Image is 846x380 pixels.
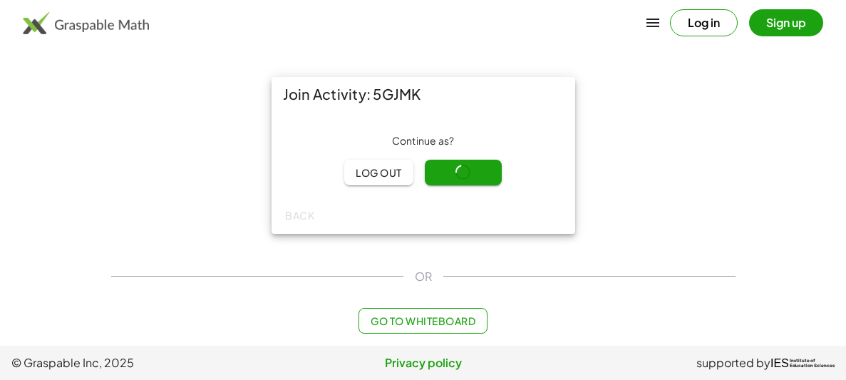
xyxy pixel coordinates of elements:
[358,308,488,334] button: Go to Whiteboard
[749,9,823,36] button: Sign up
[344,160,413,185] button: Log out
[356,166,402,179] span: Log out
[696,354,770,371] span: supported by
[286,354,560,371] a: Privacy policy
[371,314,475,327] span: Go to Whiteboard
[272,77,575,111] div: Join Activity: 5GJMK
[770,354,835,371] a: IESInstitute ofEducation Sciences
[670,9,738,36] button: Log in
[415,268,432,285] span: OR
[283,134,564,148] div: Continue as ?
[770,356,789,370] span: IES
[790,359,835,369] span: Institute of Education Sciences
[11,354,286,371] span: © Graspable Inc, 2025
